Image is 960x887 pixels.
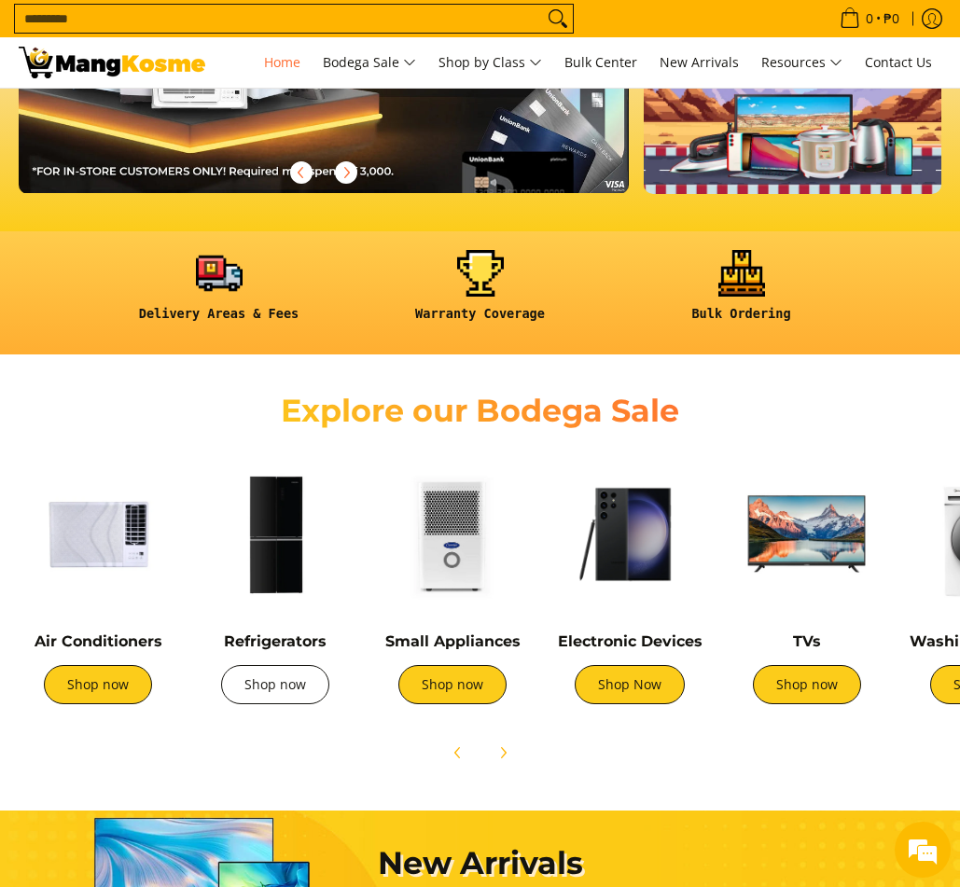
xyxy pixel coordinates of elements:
[620,250,863,336] a: <h6><strong>Bulk Ordering</strong></h6>
[264,53,300,71] span: Home
[650,37,748,88] a: New Arrivals
[221,665,329,704] a: Shop now
[543,5,573,33] button: Search
[281,152,322,193] button: Previous
[728,455,886,614] img: TVs
[385,632,521,650] a: Small Appliances
[398,665,507,704] a: Shop now
[752,37,852,88] a: Resources
[359,250,602,336] a: <h6><strong>Warranty Coverage</strong></h6>
[550,455,709,614] img: Electronic Devices
[863,12,876,25] span: 0
[834,8,905,29] span: •
[373,455,532,614] img: Small Appliances
[35,632,162,650] a: Air Conditioners
[224,37,941,88] nav: Main Menu
[323,51,416,75] span: Bodega Sale
[98,250,341,336] a: <h6><strong>Delivery Areas & Fees</strong></h6>
[856,37,941,88] a: Contact Us
[761,51,842,75] span: Resources
[224,632,327,650] a: Refrigerators
[97,104,313,129] div: Chat with us now
[429,37,551,88] a: Shop by Class
[438,51,542,75] span: Shop by Class
[482,732,523,773] button: Next
[19,455,177,614] img: Air Conditioners
[9,509,355,575] textarea: Type your message and hit 'Enter'
[558,632,703,650] a: Electronic Devices
[44,665,152,704] a: Shop now
[108,235,257,423] span: We're online!
[575,665,685,704] a: Shop Now
[438,732,479,773] button: Previous
[753,665,861,704] a: Shop now
[313,37,425,88] a: Bodega Sale
[254,392,706,431] h2: Explore our Bodega Sale
[306,9,351,54] div: Minimize live chat window
[865,53,932,71] span: Contact Us
[255,37,310,88] a: Home
[660,53,739,71] span: New Arrivals
[196,455,355,614] img: Refrigerators
[564,53,637,71] span: Bulk Center
[326,152,367,193] button: Next
[555,37,647,88] a: Bulk Center
[881,12,902,25] span: ₱0
[793,632,821,650] a: TVs
[19,47,205,78] img: Mang Kosme: Your Home Appliances Warehouse Sale Partner!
